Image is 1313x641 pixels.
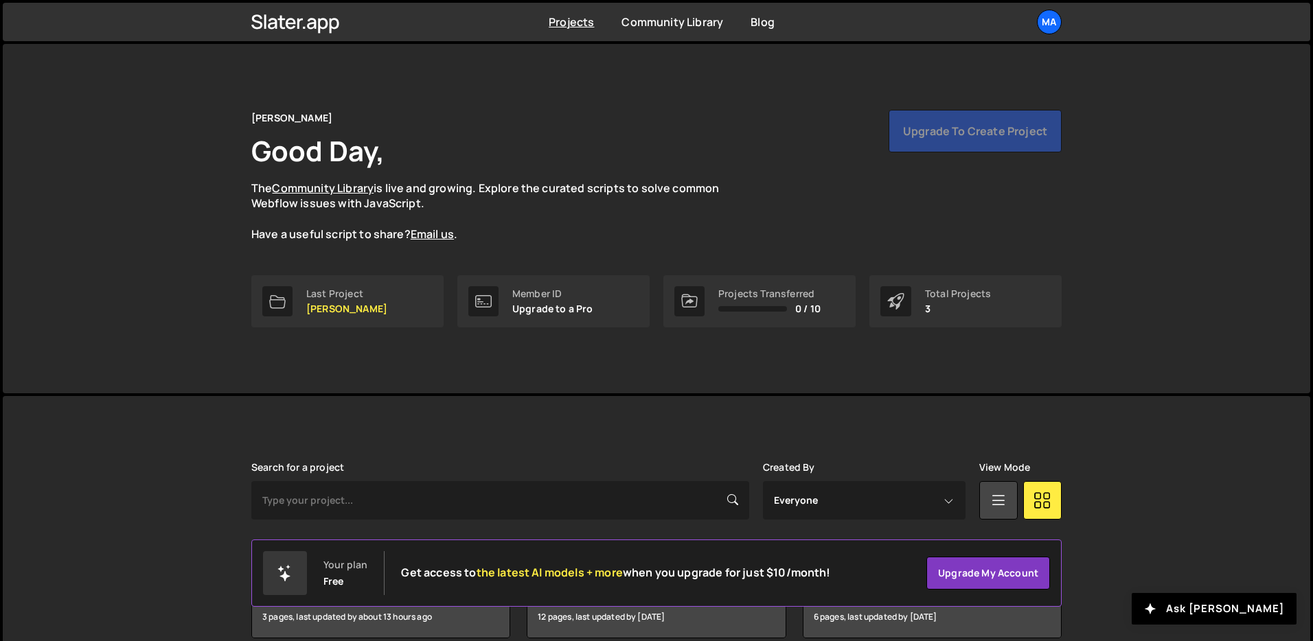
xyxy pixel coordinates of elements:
div: Total Projects [925,288,991,299]
div: Last Project [306,288,387,299]
span: the latest AI models + more [477,565,623,580]
p: The is live and growing. Explore the curated scripts to solve common Webflow issues with JavaScri... [251,180,746,242]
a: Upgrade my account [926,557,1050,590]
a: Projects [549,14,594,30]
a: Email us [411,226,454,242]
div: 12 pages, last updated by [DATE] [527,596,785,638]
a: Community Library [621,14,723,30]
h2: Get access to when you upgrade for just $10/month! [401,566,830,579]
a: Blog [751,14,775,30]
label: View Mode [979,462,1030,473]
button: Ask [PERSON_NAME] [1132,593,1297,625]
a: Community Library [272,180,374,196]
p: [PERSON_NAME] [306,303,387,314]
span: 0 / 10 [795,303,821,314]
p: 3 [925,303,991,314]
a: Last Project [PERSON_NAME] [251,275,444,327]
a: Ma [1037,10,1062,34]
div: 6 pages, last updated by [DATE] [803,596,1061,638]
h1: Good Day, [251,132,385,170]
div: Free [323,576,344,587]
div: Member ID [512,288,593,299]
label: Created By [763,462,815,473]
input: Type your project... [251,481,749,520]
div: Your plan [323,559,367,570]
div: [PERSON_NAME] [251,110,332,126]
label: Search for a project [251,462,344,473]
div: 3 pages, last updated by about 13 hours ago [252,596,510,638]
div: Projects Transferred [718,288,821,299]
p: Upgrade to a Pro [512,303,593,314]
